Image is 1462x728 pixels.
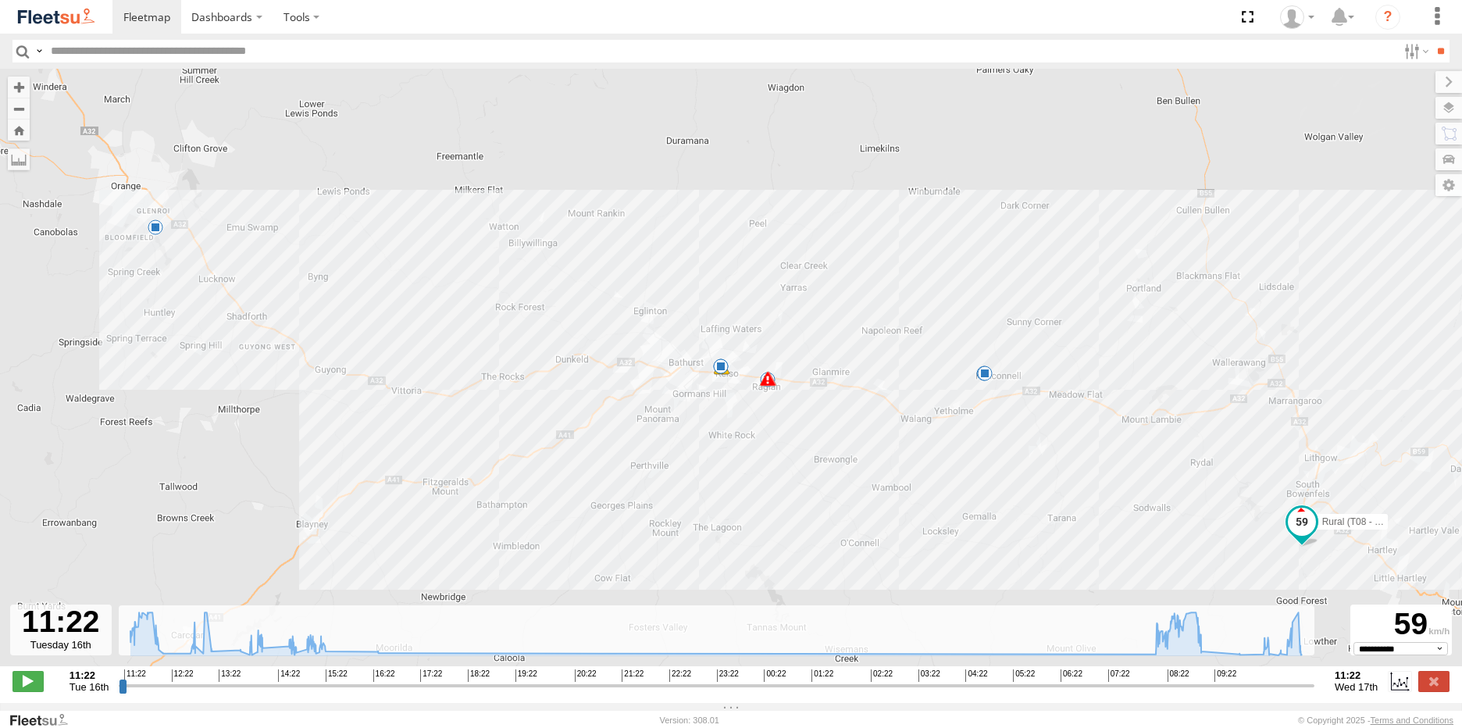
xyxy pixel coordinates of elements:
button: Zoom Home [8,120,30,141]
button: Zoom in [8,77,30,98]
span: Tue 16th Sep 2025 [70,681,109,693]
strong: 11:22 [70,669,109,681]
span: 23:22 [717,669,739,682]
span: 02:22 [871,669,893,682]
div: 5 [148,219,163,235]
span: Rural (T08 - [PERSON_NAME]) [1322,516,1455,527]
div: Version: 308.01 [660,716,719,725]
span: 21:22 [622,669,644,682]
img: fleetsu-logo-horizontal.svg [16,6,97,27]
span: 12:22 [172,669,194,682]
label: Play/Stop [12,671,44,691]
label: Search Query [33,40,45,62]
span: 01:22 [811,669,833,682]
span: 03:22 [918,669,940,682]
span: 17:22 [420,669,442,682]
a: Visit our Website [9,712,80,728]
span: 19:22 [515,669,537,682]
label: Close [1418,671,1450,691]
label: Search Filter Options [1398,40,1432,62]
span: 18:22 [468,669,490,682]
label: Map Settings [1435,174,1462,196]
span: 06:22 [1061,669,1082,682]
span: 07:22 [1108,669,1130,682]
span: 08:22 [1168,669,1189,682]
div: Matt Smith [1275,5,1320,29]
div: 59 [1353,607,1450,642]
div: © Copyright 2025 - [1298,716,1453,725]
span: 11:22 [124,669,146,682]
span: 09:22 [1214,669,1236,682]
span: 14:22 [278,669,300,682]
span: 13:22 [219,669,241,682]
span: Wed 17th Sep 2025 [1335,681,1378,693]
i: ? [1375,5,1400,30]
button: Zoom out [8,98,30,120]
span: 16:22 [373,669,395,682]
span: 22:22 [669,669,691,682]
strong: 11:22 [1335,669,1378,681]
label: Measure [8,148,30,170]
span: 15:22 [326,669,348,682]
span: 04:22 [965,669,987,682]
span: 00:22 [764,669,786,682]
a: Terms and Conditions [1371,716,1453,725]
span: 05:22 [1013,669,1035,682]
span: 20:22 [575,669,597,682]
